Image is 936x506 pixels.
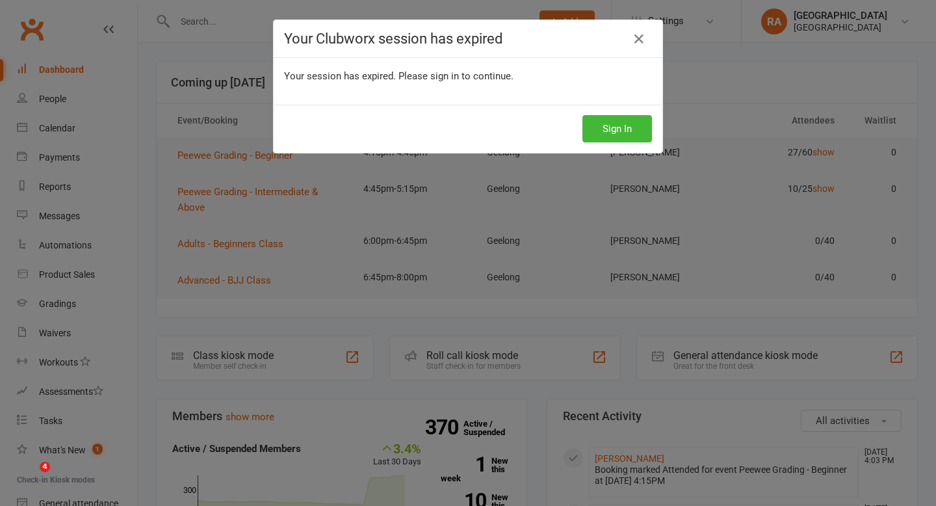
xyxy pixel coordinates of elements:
iframe: Intercom live chat [13,462,44,493]
a: Close [629,29,649,49]
span: 4 [40,462,50,472]
span: Your session has expired. Please sign in to continue. [284,70,513,82]
button: Sign In [582,115,652,142]
h4: Your Clubworx session has expired [284,31,652,47]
